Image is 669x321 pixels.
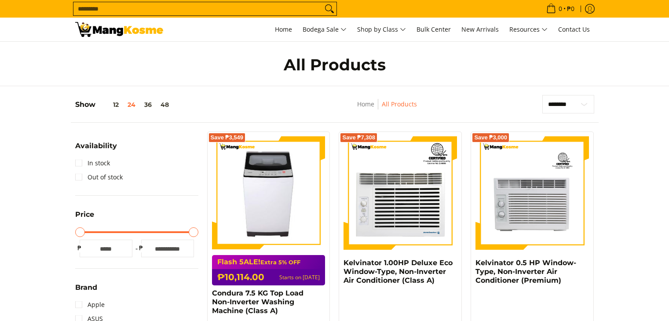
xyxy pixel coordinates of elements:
[75,284,97,291] span: Brand
[275,25,292,33] span: Home
[75,211,94,218] span: Price
[172,18,594,41] nav: Main Menu
[382,100,417,108] a: All Products
[271,18,296,41] a: Home
[475,136,589,250] img: kelvinator-.5hp-window-type-airconditioner-full-view-mang-kosme
[322,2,336,15] button: Search
[544,4,577,14] span: •
[509,24,548,35] span: Resources
[156,101,173,108] button: 48
[75,142,117,156] summary: Open
[75,211,94,225] summary: Open
[75,156,110,170] a: In stock
[140,101,156,108] button: 36
[163,55,506,75] h1: All Products
[475,259,576,285] a: Kelvinator 0.5 HP Window-Type, Non-Inverter Air Conditioner (Premium)
[554,18,594,41] a: Contact Us
[212,289,303,315] a: Condura 7.5 KG Top Load Non-Inverter Washing Machine (Class A)
[95,101,123,108] button: 12
[75,170,123,184] a: Out of stock
[75,284,97,298] summary: Open
[211,135,244,140] span: Save ₱3,549
[412,18,455,41] a: Bulk Center
[357,100,374,108] a: Home
[123,101,140,108] button: 24
[298,18,351,41] a: Bodega Sale
[299,99,475,119] nav: Breadcrumbs
[344,136,457,250] img: Kelvinator 1.00HP Deluxe Eco Window-Type, Non-Inverter Air Conditioner (Class A)
[353,18,410,41] a: Shop by Class
[75,22,163,37] img: All Products - Home Appliances Warehouse Sale l Mang Kosme
[505,18,552,41] a: Resources
[137,244,146,252] span: ₱
[566,6,576,12] span: ₱0
[75,100,173,109] h5: Show
[417,25,451,33] span: Bulk Center
[558,25,590,33] span: Contact Us
[474,135,507,140] span: Save ₱3,000
[75,244,84,252] span: ₱
[461,25,499,33] span: New Arrivals
[557,6,563,12] span: 0
[342,135,375,140] span: Save ₱7,308
[75,142,117,150] span: Availability
[357,24,406,35] span: Shop by Class
[457,18,503,41] a: New Arrivals
[344,259,453,285] a: Kelvinator 1.00HP Deluxe Eco Window-Type, Non-Inverter Air Conditioner (Class A)
[303,24,347,35] span: Bodega Sale
[216,136,322,250] img: condura-7.5kg-topload-non-inverter-washing-machine-class-c-full-view-mang-kosme
[75,298,105,312] a: Apple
